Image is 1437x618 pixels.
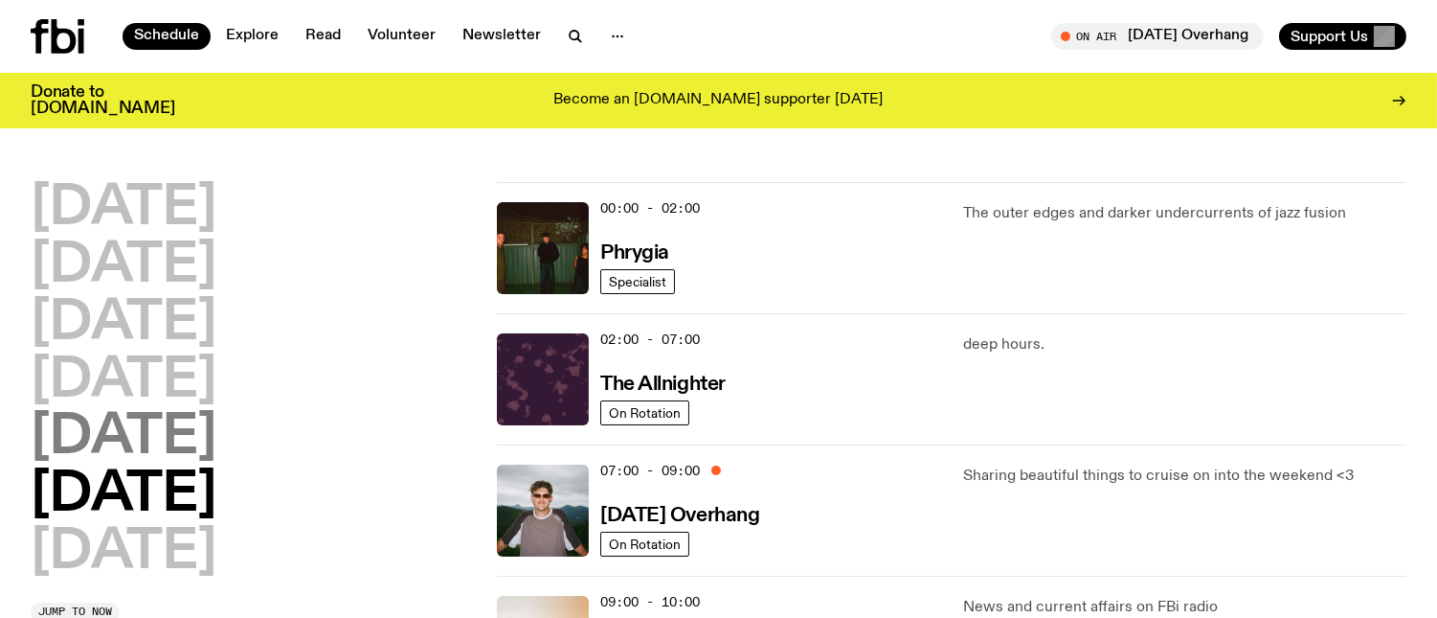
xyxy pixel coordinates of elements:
span: Specialist [609,274,666,288]
button: Support Us [1279,23,1406,50]
span: 00:00 - 02:00 [600,199,700,217]
p: Sharing beautiful things to cruise on into the weekend <3 [963,465,1406,488]
p: Become an [DOMAIN_NAME] supporter [DATE] [554,92,884,109]
button: [DATE] [31,526,216,580]
a: [DATE] Overhang [600,502,759,526]
span: 09:00 - 10:00 [600,593,700,611]
h3: Donate to [DOMAIN_NAME] [31,84,175,117]
button: On Air[DATE] Overhang [1051,23,1264,50]
a: Volunteer [356,23,447,50]
p: The outer edges and darker undercurrents of jazz fusion [963,202,1406,225]
button: [DATE] [31,355,216,408]
span: On Rotation [609,405,681,420]
h3: Phrygia [600,243,669,263]
button: [DATE] [31,469,216,522]
button: [DATE] [31,182,216,236]
span: 07:00 - 09:00 [600,462,700,480]
button: [DATE] [31,240,216,293]
a: Schedule [123,23,211,50]
a: The Allnighter [600,371,726,395]
a: On Rotation [600,532,689,557]
span: Support Us [1291,28,1368,45]
img: Harrie Hastings stands in front of cloud-covered sky and rolling hills. He's wearing sunglasses a... [497,465,589,557]
h3: The Allnighter [600,375,726,395]
a: Specialist [600,269,675,294]
span: On Rotation [609,537,681,551]
span: 02:00 - 07:00 [600,331,700,349]
a: Phrygia [600,240,669,263]
span: Jump to now [38,607,112,617]
img: A greeny-grainy film photo of Bela, John and Bindi at night. They are standing in a backyard on g... [497,202,589,294]
a: On Rotation [600,401,689,425]
h3: [DATE] Overhang [600,506,759,526]
a: Explore [214,23,290,50]
a: Read [294,23,352,50]
button: [DATE] [31,411,216,465]
p: deep hours. [963,333,1406,356]
button: [DATE] [31,297,216,351]
a: Newsletter [451,23,552,50]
